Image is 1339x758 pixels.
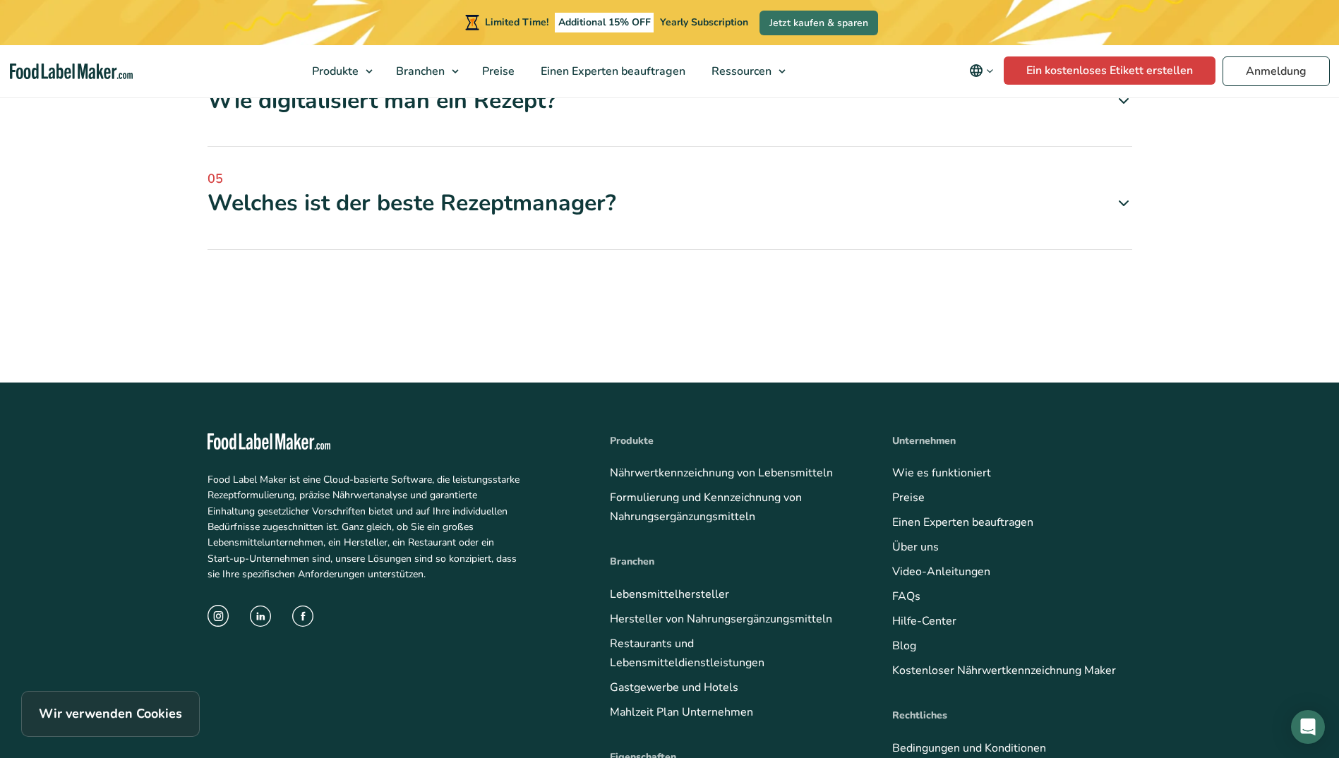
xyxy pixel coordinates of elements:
[208,649,244,671] img: Das Mastercard-Logo mit einem roten Kreis und der Aufschrift
[610,490,802,524] a: Formulierung und Kennzeichnung von Nahrungsergänzungsmitteln
[308,64,360,79] span: Produkte
[208,86,1132,116] div: Wie digitalisiert man ein Rezept?
[610,586,729,602] a: Lebensmittelhersteller
[208,606,229,627] a: instagram icon
[1291,710,1325,744] div: Open Intercom Messenger
[892,589,920,604] a: FAQs
[536,64,687,79] span: Einen Experten beauftragen
[610,554,850,570] p: Branchen
[610,636,764,670] a: Restaurants und Lebensmitteldienstleistungen
[392,64,446,79] span: Branchen
[759,11,878,35] a: Jetzt kaufen & sparen
[208,169,1132,218] a: 05 Welches ist der beste Rezeptmanager?
[892,465,991,481] a: Wie es funktioniert
[10,64,133,80] a: Food Label Maker homepage
[610,704,753,720] a: Mahlzeit Plan Unternehmen
[208,606,229,627] img: Instagram-Symbol
[1004,56,1215,85] a: Ein kostenloses Etikett erstellen
[892,515,1033,530] a: Einen Experten beauftragen
[208,188,1132,218] div: Welches ist der beste Rezeptmanager?
[478,64,516,79] span: Preise
[208,67,1132,116] a: 04 Wie digitalisiert man ein Rezept?
[610,680,738,695] a: Gastgewerbe und Hotels
[892,490,925,505] a: Preise
[528,45,695,97] a: Einen Experten beauftragen
[892,663,1116,678] a: Kostenloser Nährwertkennzeichnung Maker
[892,433,1132,449] p: Unternehmen
[485,16,548,29] span: Limited Time!
[292,606,313,627] a: Facebook Icon
[208,433,330,450] img: Etikettiermaschine für Lebensmittel - weiß
[959,56,1004,85] button: Change language
[892,564,990,579] a: Video-Anleitungen
[610,465,833,481] a: Nährwertkennzeichnung von Lebensmitteln
[707,64,773,79] span: Ressourcen
[892,613,956,629] a: Hilfe-Center
[660,16,748,29] span: Yearly Subscription
[892,740,1046,756] a: Bedingungen und Konditionen
[1223,56,1330,86] a: Anmeldung
[265,653,309,667] img: Das Visa-Logo mit blauen Buchstaben und einem gelben Streifen über dem
[292,606,313,627] img: Facebook-Symbol
[610,433,850,449] p: Produkte
[469,45,524,97] a: Preise
[250,606,271,627] img: LinkedIn-Symbol
[892,539,939,555] a: Über uns
[208,472,522,583] p: Food Label Maker ist eine Cloud-basierte Software, die leistungsstarke Rezeptformulierung, präzis...
[299,45,380,97] a: Produkte
[555,13,654,32] span: Additional 15% OFF
[383,45,466,97] a: Branchen
[610,611,832,627] a: Hersteller von Nahrungsergänzungsmitteln
[250,606,271,627] a: LinkedIn Icon
[699,45,793,97] a: Ressourcen
[39,705,182,722] strong: Wir verwenden Cookies
[208,433,568,450] a: Food Label Maker homepage
[892,708,1132,723] p: Rechtliches
[892,638,916,654] a: Blog
[208,169,1132,188] span: 05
